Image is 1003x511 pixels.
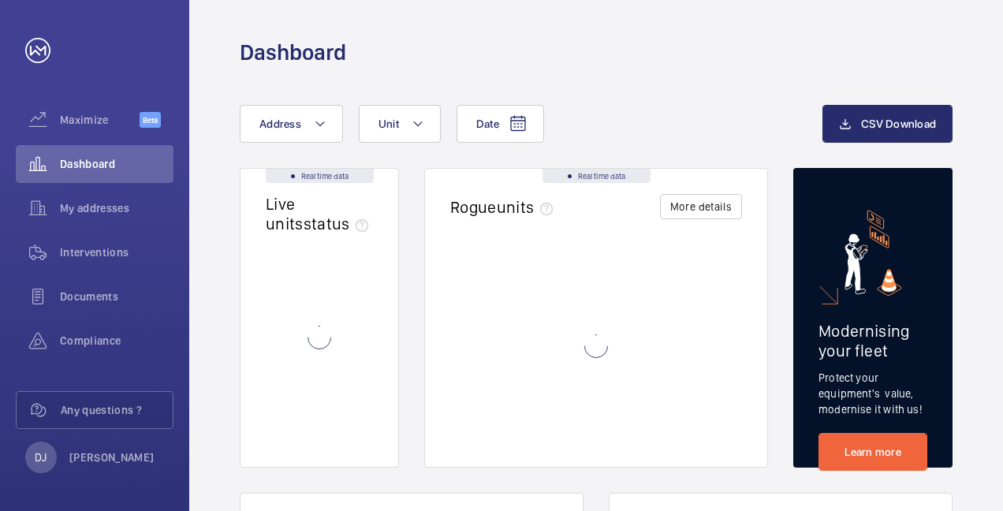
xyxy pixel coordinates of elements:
[60,333,173,349] span: Compliance
[497,197,560,217] span: units
[240,38,346,67] h1: Dashboard
[61,402,173,418] span: Any questions ?
[450,197,559,217] h2: Rogue
[266,194,375,233] h2: Live units
[861,117,936,130] span: CSV Download
[35,449,47,465] p: DJ
[304,214,375,233] span: status
[543,169,651,183] div: Real time data
[818,321,927,360] h2: Modernising your fleet
[266,169,374,183] div: Real time data
[378,117,399,130] span: Unit
[660,194,742,219] button: More details
[359,105,441,143] button: Unit
[60,200,173,216] span: My addresses
[845,210,902,296] img: marketing-card.svg
[818,433,927,471] a: Learn more
[476,117,499,130] span: Date
[60,289,173,304] span: Documents
[69,449,155,465] p: [PERSON_NAME]
[60,156,173,172] span: Dashboard
[822,105,953,143] button: CSV Download
[240,105,343,143] button: Address
[818,370,927,417] p: Protect your equipment's value, modernise it with us!
[60,112,140,128] span: Maximize
[60,244,173,260] span: Interventions
[140,112,161,128] span: Beta
[259,117,301,130] span: Address
[457,105,544,143] button: Date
